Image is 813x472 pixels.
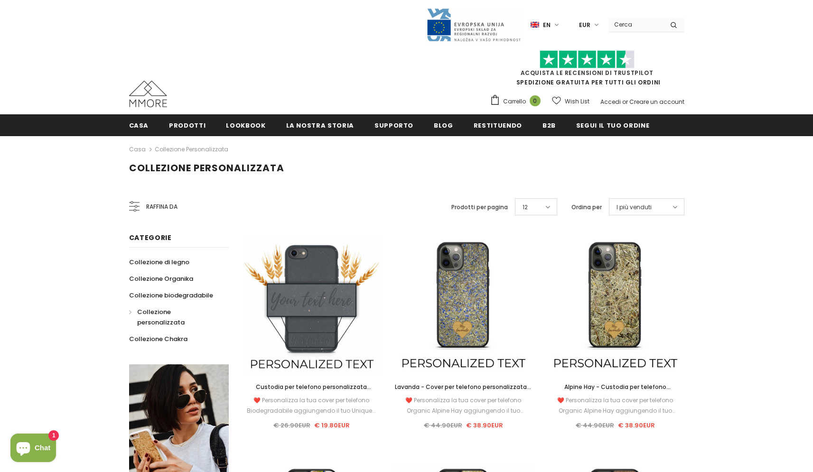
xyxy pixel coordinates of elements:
[129,233,172,242] span: Categorie
[129,331,187,347] a: Collezione Chakra
[576,121,649,130] span: Segui il tuo ordine
[169,114,206,136] a: Prodotti
[557,383,673,401] span: Alpine Hay - Custodia per telefono personalizzata - Regalo personalizzato
[129,114,149,136] a: Casa
[622,98,628,106] span: or
[243,395,381,416] div: ❤️ Personalizza la tua cover per telefono Biodegradabile aggiungendo il tuo Unique...
[394,382,532,392] a: Lavanda - Cover per telefono personalizzata - Regalo personalizzato
[530,95,541,106] span: 0
[286,121,354,130] span: La nostra storia
[434,114,453,136] a: Blog
[129,334,187,343] span: Collezione Chakra
[546,395,684,416] div: ❤️ Personalizza la tua cover per telefono Organic Alpine Hay aggiungendo il tuo Unique...
[542,121,556,130] span: B2B
[552,93,589,110] a: Wish List
[129,144,146,155] a: Casa
[434,121,453,130] span: Blog
[129,304,218,331] a: Collezione personalizzata
[629,98,684,106] a: Creare un account
[286,114,354,136] a: La nostra storia
[426,8,521,42] img: Javni Razpis
[146,202,178,212] span: Raffina da
[503,97,526,106] span: Carrello
[521,69,654,77] a: Acquista le recensioni di TrustPilot
[424,421,462,430] span: € 44.90EUR
[451,203,508,212] label: Prodotti per pagina
[531,21,539,29] img: i-lang-1.png
[542,114,556,136] a: B2B
[129,287,213,304] a: Collezione biodegradabile
[543,20,551,30] span: en
[169,121,206,130] span: Prodotti
[576,114,649,136] a: Segui il tuo ordine
[243,382,381,392] a: Custodia per telefono personalizzata biodegradabile - nera
[600,98,621,106] a: Accedi
[546,382,684,392] a: Alpine Hay - Custodia per telefono personalizzata - Regalo personalizzato
[155,145,228,153] a: Collezione personalizzata
[617,203,652,212] span: I più venduti
[129,270,193,287] a: Collezione Organika
[490,55,684,86] span: SPEDIZIONE GRATUITA PER TUTTI GLI ORDINI
[466,421,503,430] span: € 38.90EUR
[314,421,350,430] span: € 19.80EUR
[374,121,413,130] span: supporto
[523,203,528,212] span: 12
[474,114,522,136] a: Restituendo
[129,121,149,130] span: Casa
[129,291,213,300] span: Collezione biodegradabile
[608,18,663,31] input: Search Site
[565,97,589,106] span: Wish List
[395,383,532,401] span: Lavanda - Cover per telefono personalizzata - Regalo personalizzato
[579,20,590,30] span: EUR
[129,258,189,267] span: Collezione di legno
[137,307,185,327] span: Collezione personalizzata
[474,121,522,130] span: Restituendo
[129,81,167,107] img: Casi MMORE
[394,395,532,416] div: ❤️ Personalizza la tua cover per telefono Organic Alpine Hay aggiungendo il tuo Unique...
[490,94,545,109] a: Carrello 0
[374,114,413,136] a: supporto
[226,121,265,130] span: Lookbook
[226,114,265,136] a: Lookbook
[129,161,284,175] span: Collezione personalizzata
[540,50,635,69] img: Fidati di Pilot Stars
[576,421,614,430] span: € 44.90EUR
[618,421,655,430] span: € 38.90EUR
[129,254,189,270] a: Collezione di legno
[8,434,59,464] inbox-online-store-chat: Shopify online store chat
[129,274,193,283] span: Collezione Organika
[571,203,602,212] label: Ordina per
[256,383,371,401] span: Custodia per telefono personalizzata biodegradabile - nera
[273,421,310,430] span: € 26.90EUR
[426,20,521,28] a: Javni Razpis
